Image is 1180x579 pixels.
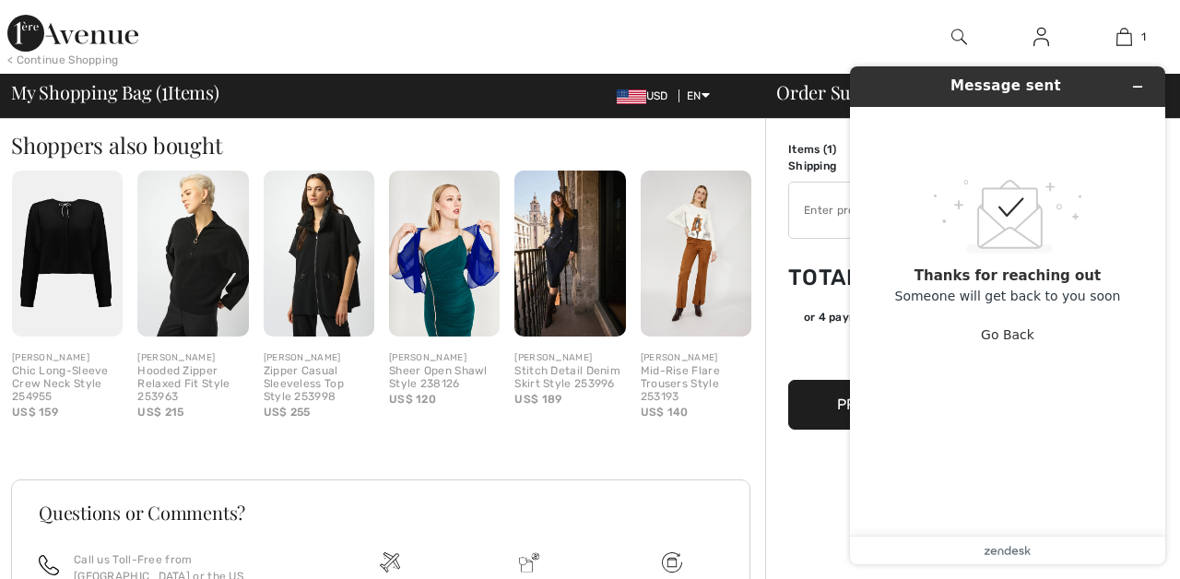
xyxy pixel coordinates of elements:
div: [PERSON_NAME] [137,351,248,365]
img: Hooded Zipper Relaxed Fit Style 253963 [137,171,248,337]
div: Sheer Open Shawl Style 238126 [389,365,500,391]
img: US Dollar [617,89,646,104]
span: My Shopping Bag ( Items) [11,83,219,101]
h2: Shoppers also bought [11,134,765,156]
span: US$ 140 [641,406,689,419]
div: Stitch Detail Denim Skirt Style 253996 [514,365,625,391]
img: search the website [951,26,967,48]
div: [PERSON_NAME] [12,351,123,365]
span: US$ 159 [12,406,58,419]
div: Hooded Zipper Relaxed Fit Style 253963 [137,365,248,403]
div: or 4 payments ofUS$ 51.25withSezzle Click to learn more about Sezzle [788,309,1065,332]
span: US$ 255 [264,406,311,419]
img: Zipper Casual Sleeveless Top Style 253998 [264,171,374,337]
img: Mid-Rise Flare Trousers Style 253193 [641,171,751,337]
span: US$ 120 [389,393,436,406]
a: 1 [1083,26,1164,48]
h3: Questions or Comments? [39,503,723,522]
div: < Continue Shopping [7,52,119,68]
span: US$ 189 [514,393,561,406]
div: [PERSON_NAME] [389,351,500,365]
div: Zipper Casual Sleeveless Top Style 253998 [264,365,374,403]
div: Chic Long-Sleeve Crew Neck Style 254955 [12,365,123,403]
span: Help [42,13,80,30]
iframe: Find more information here [835,52,1180,579]
img: Free shipping on orders over $99 [662,552,682,573]
div: [PERSON_NAME] [641,351,751,365]
img: Delivery is a breeze since we pay the duties! [519,552,539,573]
img: My Info [1033,26,1049,48]
div: Order Summary [754,83,1169,101]
img: Stitch Detail Denim Skirt Style 253996 [514,171,625,337]
img: Free shipping on orders over $99 [380,552,400,573]
td: Shipping [788,158,887,174]
img: 1ère Avenue [7,15,138,52]
span: EN [687,89,710,102]
input: Promo code [789,183,1013,238]
img: Sheer Open Shawl Style 238126 [389,171,500,337]
a: Sign In [1019,26,1064,49]
span: 1 [1141,29,1146,45]
img: My Bag [1116,26,1132,48]
span: USD [617,89,676,102]
button: Proceed to Checkout [788,380,1065,430]
div: [PERSON_NAME] [264,351,374,365]
div: [PERSON_NAME] [514,351,625,365]
span: 1 [161,78,168,102]
iframe: PayPal-paypal [788,332,1065,373]
span: US$ 215 [137,406,183,419]
img: call [39,555,59,575]
div: or 4 payments of with [804,309,1065,325]
td: Items ( ) [788,141,887,158]
div: Mid-Rise Flare Trousers Style 253193 [641,365,751,403]
span: 1 [827,143,832,156]
td: Total [788,246,887,309]
img: Chic Long-Sleeve Crew Neck Style 254955 [12,171,123,337]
